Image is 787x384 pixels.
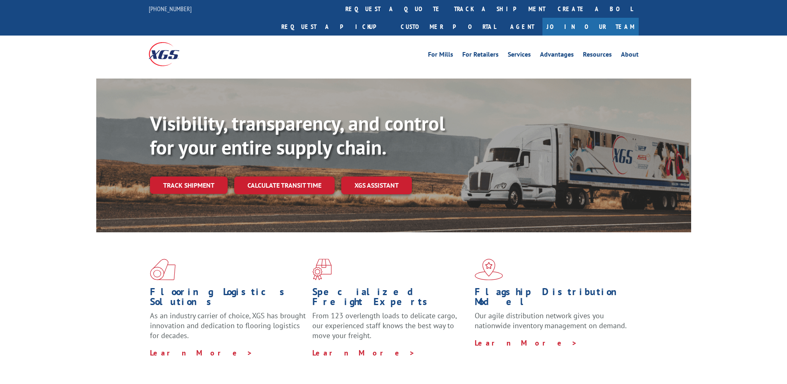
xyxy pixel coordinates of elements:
a: Learn More > [312,348,415,358]
a: For Retailers [462,51,499,60]
a: Track shipment [150,176,228,194]
a: Learn More > [475,338,578,348]
a: [PHONE_NUMBER] [149,5,192,13]
b: Visibility, transparency, and control for your entire supply chain. [150,110,445,160]
a: Customer Portal [395,18,502,36]
a: Services [508,51,531,60]
a: XGS ASSISTANT [341,176,412,194]
a: Agent [502,18,542,36]
span: Our agile distribution network gives you nationwide inventory management on demand. [475,311,627,330]
a: Request a pickup [275,18,395,36]
img: xgs-icon-focused-on-flooring-red [312,259,332,280]
h1: Flooring Logistics Solutions [150,287,306,311]
h1: Flagship Distribution Model [475,287,631,311]
span: As an industry carrier of choice, XGS has brought innovation and dedication to flooring logistics... [150,311,306,340]
p: From 123 overlength loads to delicate cargo, our experienced staff knows the best way to move you... [312,311,468,348]
a: Join Our Team [542,18,639,36]
a: For Mills [428,51,453,60]
h1: Specialized Freight Experts [312,287,468,311]
a: Resources [583,51,612,60]
a: About [621,51,639,60]
img: xgs-icon-flagship-distribution-model-red [475,259,503,280]
a: Advantages [540,51,574,60]
a: Calculate transit time [234,176,335,194]
img: xgs-icon-total-supply-chain-intelligence-red [150,259,176,280]
a: Learn More > [150,348,253,358]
